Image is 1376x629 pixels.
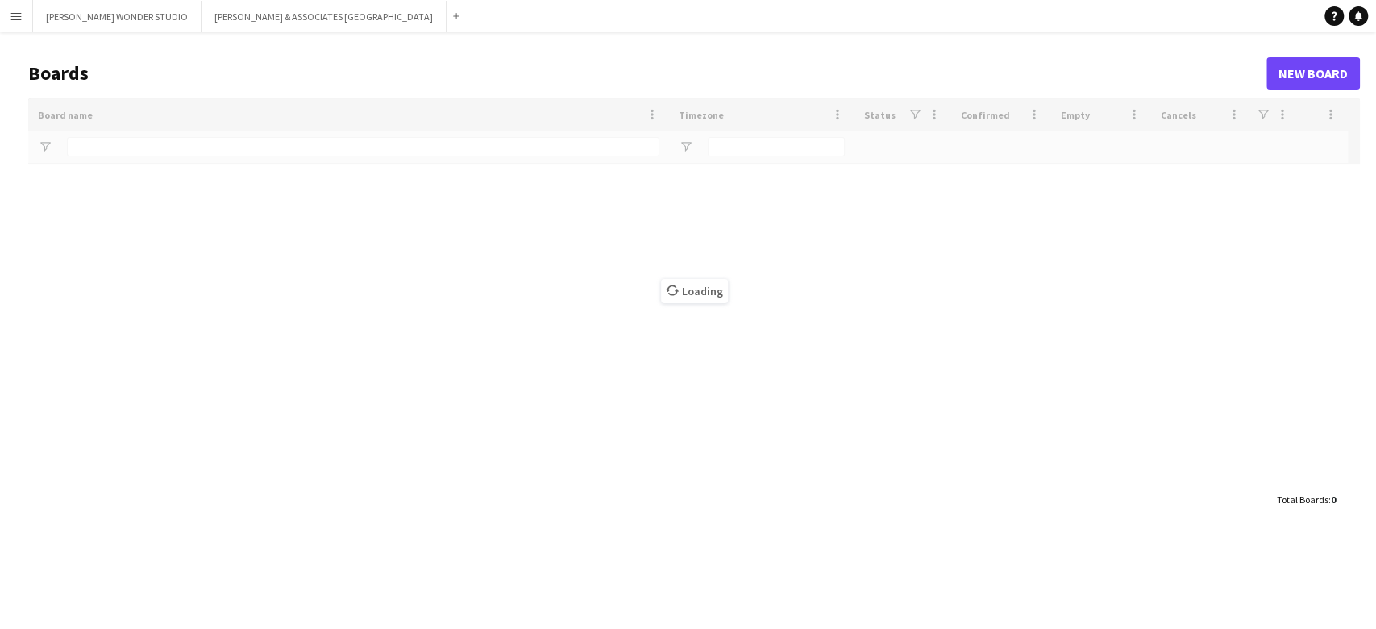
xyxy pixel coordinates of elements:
[1277,494,1328,506] span: Total Boards
[202,1,447,32] button: [PERSON_NAME] & ASSOCIATES [GEOGRAPHIC_DATA]
[1277,484,1336,515] div: :
[1331,494,1336,506] span: 0
[28,61,1266,85] h1: Boards
[661,279,728,303] span: Loading
[1266,57,1360,90] a: New Board
[33,1,202,32] button: [PERSON_NAME] WONDER STUDIO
